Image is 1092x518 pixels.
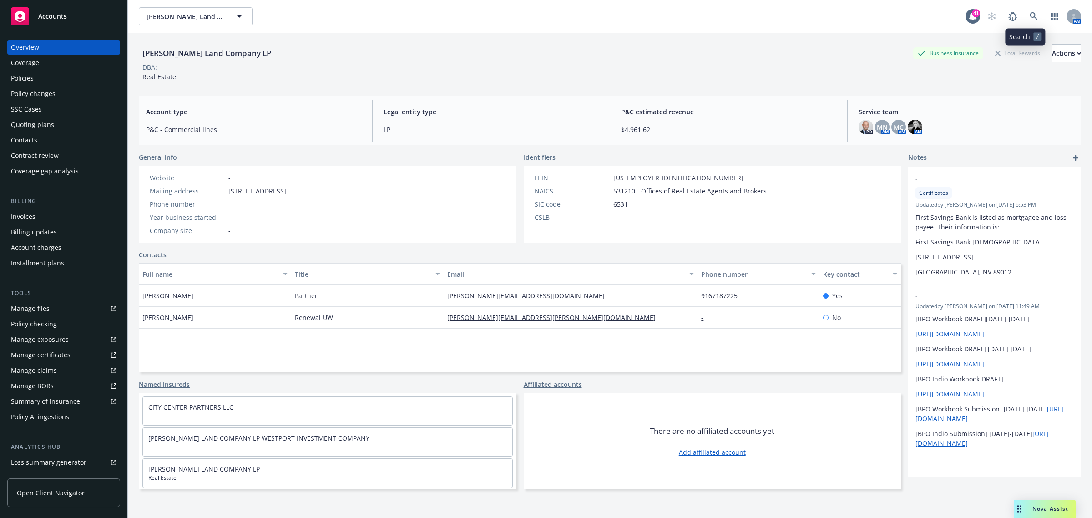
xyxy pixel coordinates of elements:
p: [BPO Indio Workbook DRAFT] [915,374,1074,384]
a: Installment plans [7,256,120,270]
button: Title [291,263,444,285]
span: - [613,213,616,222]
span: Updated by [PERSON_NAME] on [DATE] 6:53 PM [915,201,1074,209]
button: Key contact [819,263,901,285]
a: Add affiliated account [679,447,746,457]
div: Contacts [11,133,37,147]
a: Manage certificates [7,348,120,362]
span: Real Estate [148,474,507,482]
div: Full name [142,269,278,279]
button: Full name [139,263,291,285]
a: [URL][DOMAIN_NAME] [915,360,984,368]
a: Contacts [139,250,167,259]
span: MN [877,122,888,132]
p: [BPO Workbook Submission] [DATE]-[DATE] [915,404,1074,423]
a: Billing updates [7,225,120,239]
div: Coverage [11,56,39,70]
a: Invoices [7,209,120,224]
span: Notes [908,152,927,163]
p: [BPO Indio Submission] [DATE]-[DATE] [915,429,1074,448]
div: Manage files [11,301,50,316]
span: Yes [832,291,843,300]
span: P&C - Commercial lines [146,125,361,134]
div: Quoting plans [11,117,54,132]
div: SSC Cases [11,102,42,117]
div: Email [447,269,684,279]
div: Policy AI ingestions [11,410,69,424]
div: Phone number [701,269,806,279]
span: 6531 [613,199,628,209]
a: Coverage gap analysis [7,164,120,178]
p: [BPO Workbook DRAFT] [DATE]-[DATE] [915,344,1074,354]
span: - [915,291,1050,301]
div: Total Rewards [991,47,1045,59]
div: Account charges [11,240,61,255]
div: Year business started [150,213,225,222]
a: [PERSON_NAME] LAND COMPANY LP WESTPORT INVESTMENT COMPANY [148,434,369,442]
div: 41 [972,9,980,17]
div: Policies [11,71,34,86]
div: Mailing address [150,186,225,196]
a: - [701,313,711,322]
p: [BPO Workbook DRAFT][DATE]-[DATE] [915,314,1074,324]
span: Account type [146,107,361,117]
img: photo [859,120,873,134]
a: Manage files [7,301,120,316]
a: Contract review [7,148,120,163]
span: - [915,174,1050,184]
span: Legal entity type [384,107,599,117]
div: CSLB [535,213,610,222]
a: Quoting plans [7,117,120,132]
a: Contacts [7,133,120,147]
span: Nova Assist [1032,505,1068,513]
span: - [228,213,231,222]
a: [PERSON_NAME][EMAIL_ADDRESS][DOMAIN_NAME] [447,291,612,300]
a: Report a Bug [1004,7,1022,25]
a: - [228,173,231,182]
span: [PERSON_NAME] [142,313,193,322]
a: Manage claims [7,363,120,378]
span: 531210 - Offices of Real Estate Agents and Brokers [613,186,767,196]
span: P&C estimated revenue [621,107,836,117]
span: [STREET_ADDRESS] [228,186,286,196]
p: First Savings Bank is listed as mortgagee and loss payee. Their information is: [915,213,1074,232]
button: Email [444,263,698,285]
a: 9167187225 [701,291,745,300]
a: Overview [7,40,120,55]
p: [STREET_ADDRESS] [915,252,1074,262]
div: Title [295,269,430,279]
a: Switch app [1046,7,1064,25]
span: Open Client Navigator [17,488,85,498]
button: Actions [1052,44,1081,62]
div: Actions [1052,45,1081,62]
div: Contract review [11,148,59,163]
span: Identifiers [524,152,556,162]
span: Certificates [919,189,948,197]
a: add [1070,152,1081,163]
img: photo [908,120,922,134]
div: Key contact [823,269,887,279]
a: Policy AI ingestions [7,410,120,424]
span: General info [139,152,177,162]
a: Summary of insurance [7,394,120,409]
span: Accounts [38,13,67,20]
a: SSC Cases [7,102,120,117]
div: Policy checking [11,317,57,331]
div: Company size [150,226,225,235]
div: Manage BORs [11,379,54,393]
div: [PERSON_NAME] Land Company LP [139,47,275,59]
a: Account charges [7,240,120,255]
a: Start snowing [983,7,1001,25]
div: Installment plans [11,256,64,270]
div: Business Insurance [913,47,983,59]
span: $4,961.62 [621,125,836,134]
div: Tools [7,289,120,298]
a: Manage BORs [7,379,120,393]
div: SIC code [535,199,610,209]
span: Manage exposures [7,332,120,347]
span: LP [384,125,599,134]
a: CITY CENTER PARTNERS LLC [148,403,233,411]
button: [PERSON_NAME] Land Company LP [139,7,253,25]
span: Updated by [PERSON_NAME] on [DATE] 11:49 AM [915,302,1074,310]
span: Renewal UW [295,313,333,322]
